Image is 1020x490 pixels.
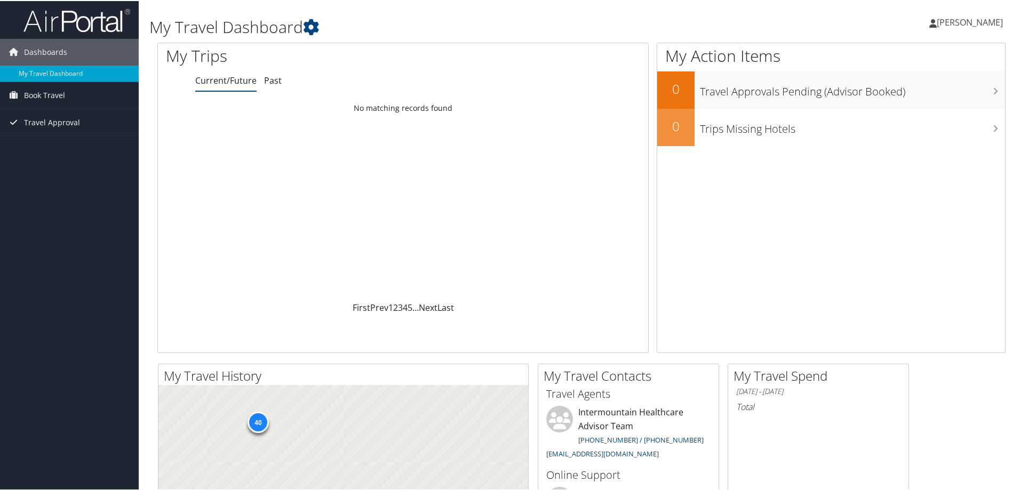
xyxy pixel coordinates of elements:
[657,44,1005,66] h1: My Action Items
[700,78,1005,98] h3: Travel Approvals Pending (Advisor Booked)
[164,366,528,384] h2: My Travel History
[398,301,403,312] a: 3
[657,116,695,134] h2: 0
[734,366,909,384] h2: My Travel Spend
[544,366,719,384] h2: My Travel Contacts
[370,301,388,312] a: Prev
[657,70,1005,108] a: 0Travel Approvals Pending (Advisor Booked)
[149,15,726,37] h1: My Travel Dashboard
[24,38,67,65] span: Dashboards
[929,5,1014,37] a: [PERSON_NAME]
[736,400,901,412] h6: Total
[657,79,695,97] h2: 0
[657,108,1005,145] a: 0Trips Missing Hotels
[700,115,1005,135] h3: Trips Missing Hotels
[412,301,419,312] span: …
[419,301,437,312] a: Next
[937,15,1003,27] span: [PERSON_NAME]
[546,385,711,400] h3: Travel Agents
[248,411,269,432] div: 40
[578,434,704,444] a: [PHONE_NUMBER] / [PHONE_NUMBER]
[195,74,257,85] a: Current/Future
[546,467,711,481] h3: Online Support
[264,74,282,85] a: Past
[388,301,393,312] a: 1
[24,108,80,135] span: Travel Approval
[408,301,412,312] a: 5
[541,405,716,462] li: Intermountain Healthcare Advisor Team
[158,98,648,117] td: No matching records found
[736,385,901,396] h6: [DATE] - [DATE]
[546,448,659,457] a: [EMAIL_ADDRESS][DOMAIN_NAME]
[23,7,130,32] img: airportal-logo.png
[24,81,65,108] span: Book Travel
[393,301,398,312] a: 2
[353,301,370,312] a: First
[437,301,454,312] a: Last
[166,44,436,66] h1: My Trips
[403,301,408,312] a: 4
